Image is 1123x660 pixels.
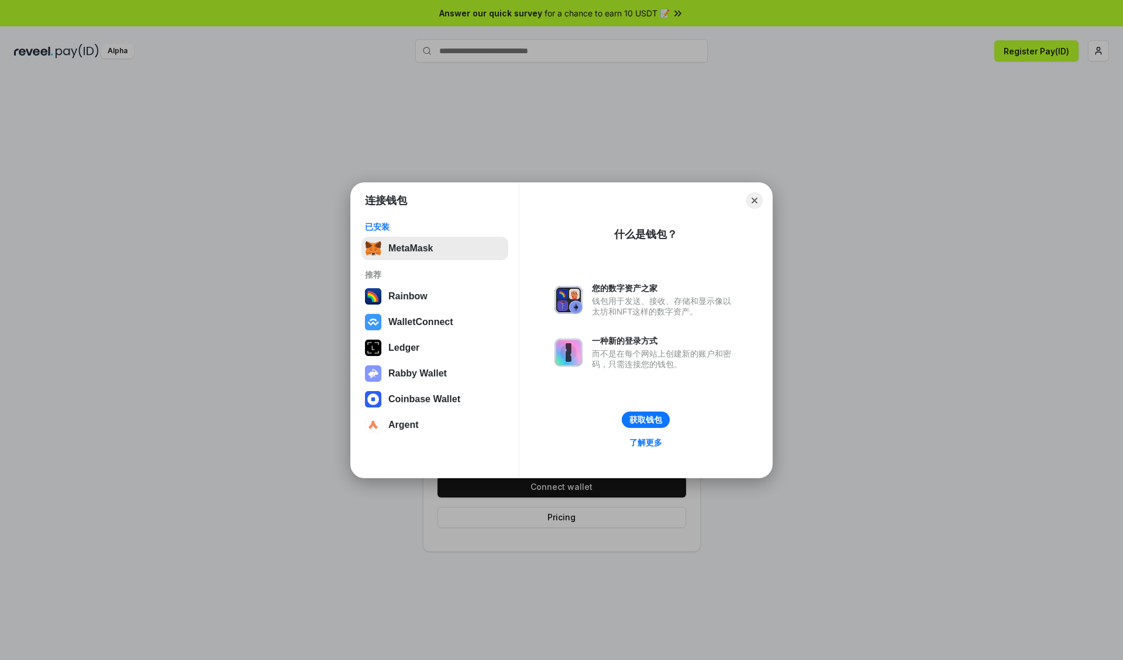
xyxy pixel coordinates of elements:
[554,286,583,314] img: svg+xml,%3Csvg%20xmlns%3D%22http%3A%2F%2Fwww.w3.org%2F2000%2Fsvg%22%20fill%3D%22none%22%20viewBox...
[629,437,662,448] div: 了解更多
[388,243,433,254] div: MetaMask
[629,414,662,425] div: 获取钱包
[361,237,508,260] button: MetaMask
[365,193,407,208] h1: 连接钱包
[388,368,447,379] div: Rabby Wallet
[365,288,381,305] img: svg+xml,%3Csvg%20width%3D%22120%22%20height%3D%22120%22%20viewBox%3D%220%200%20120%20120%22%20fil...
[388,420,419,430] div: Argent
[592,283,737,293] div: 您的数字资产之家
[361,336,508,360] button: Ledger
[365,240,381,257] img: svg+xml,%3Csvg%20fill%3D%22none%22%20height%3D%2233%22%20viewBox%3D%220%200%2035%2033%22%20width%...
[361,413,508,437] button: Argent
[365,391,381,407] img: svg+xml,%3Csvg%20width%3D%2228%22%20height%3D%2228%22%20viewBox%3D%220%200%2028%2028%22%20fill%3D...
[554,338,583,367] img: svg+xml,%3Csvg%20xmlns%3D%22http%3A%2F%2Fwww.w3.org%2F2000%2Fsvg%22%20fill%3D%22none%22%20viewBox...
[388,317,453,327] div: WalletConnect
[388,291,428,302] div: Rainbow
[592,296,737,317] div: 钱包用于发送、接收、存储和显示像以太坊和NFT这样的数字资产。
[365,417,381,433] img: svg+xml,%3Csvg%20width%3D%2228%22%20height%3D%2228%22%20viewBox%3D%220%200%2028%2028%22%20fill%3D...
[361,388,508,411] button: Coinbase Wallet
[592,348,737,369] div: 而不是在每个网站上创建新的账户和密码，只需连接您的钱包。
[361,310,508,334] button: WalletConnect
[622,435,669,450] a: 了解更多
[614,227,677,241] div: 什么是钱包？
[746,192,763,209] button: Close
[365,340,381,356] img: svg+xml,%3Csvg%20xmlns%3D%22http%3A%2F%2Fwww.w3.org%2F2000%2Fsvg%22%20width%3D%2228%22%20height%3...
[365,269,505,280] div: 推荐
[361,285,508,308] button: Rainbow
[388,343,419,353] div: Ledger
[622,412,670,428] button: 获取钱包
[365,222,505,232] div: 已安装
[361,362,508,385] button: Rabby Wallet
[388,394,460,405] div: Coinbase Wallet
[365,365,381,382] img: svg+xml,%3Csvg%20xmlns%3D%22http%3A%2F%2Fwww.w3.org%2F2000%2Fsvg%22%20fill%3D%22none%22%20viewBox...
[592,336,737,346] div: 一种新的登录方式
[365,314,381,330] img: svg+xml,%3Csvg%20width%3D%2228%22%20height%3D%2228%22%20viewBox%3D%220%200%2028%2028%22%20fill%3D...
